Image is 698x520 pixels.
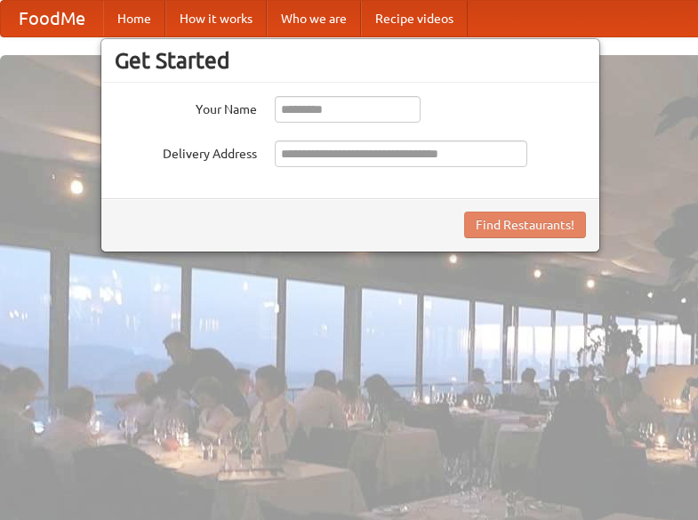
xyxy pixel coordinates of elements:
[115,96,257,118] label: Your Name
[464,212,586,238] button: Find Restaurants!
[115,140,257,163] label: Delivery Address
[1,1,103,36] a: FoodMe
[361,1,468,36] a: Recipe videos
[103,1,165,36] a: Home
[165,1,267,36] a: How it works
[115,47,586,74] h3: Get Started
[267,1,361,36] a: Who we are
